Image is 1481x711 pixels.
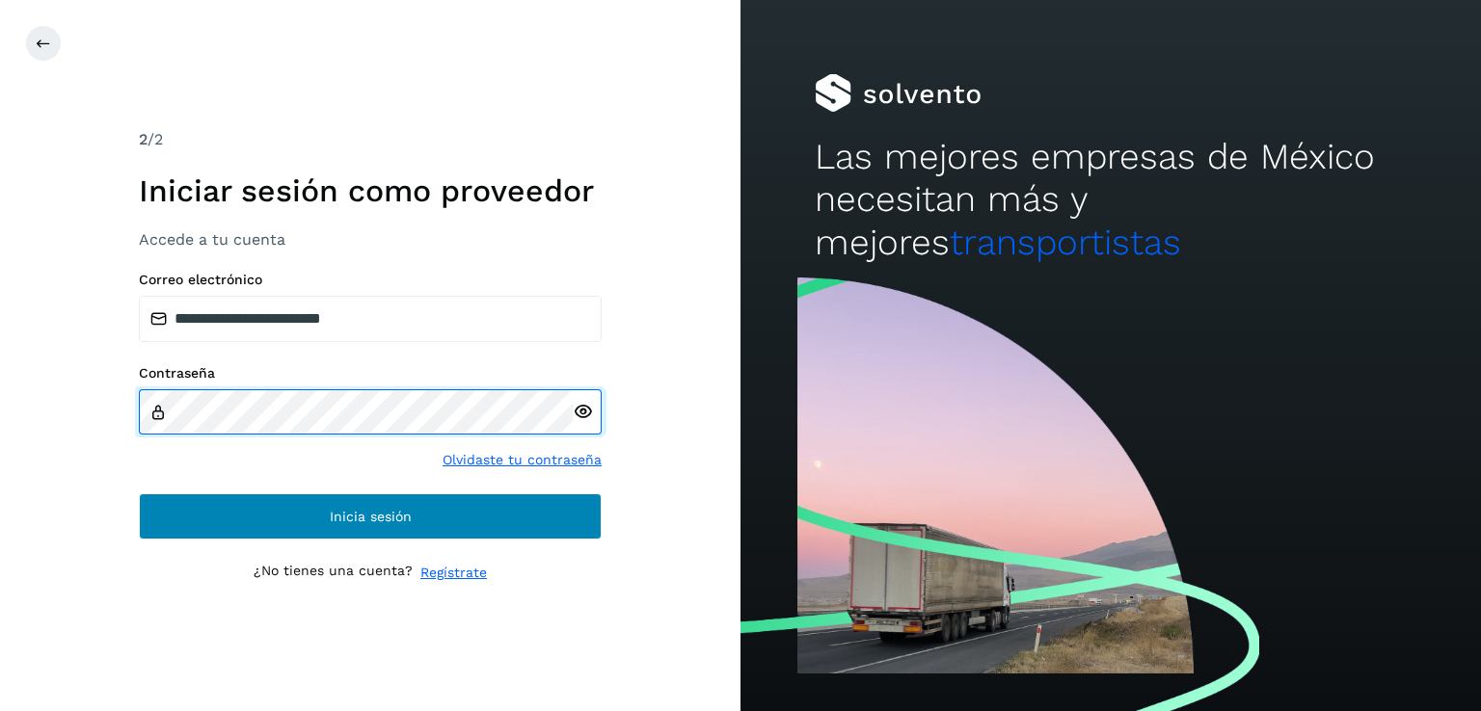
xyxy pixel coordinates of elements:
a: Regístrate [420,563,487,583]
h2: Las mejores empresas de México necesitan más y mejores [815,136,1407,264]
button: Inicia sesión [139,493,602,540]
span: 2 [139,130,148,148]
span: Inicia sesión [330,510,412,523]
label: Contraseña [139,365,602,382]
p: ¿No tienes una cuenta? [254,563,413,583]
span: transportistas [950,222,1181,263]
a: Olvidaste tu contraseña [443,450,602,470]
h1: Iniciar sesión como proveedor [139,172,602,209]
div: /2 [139,128,602,151]
label: Correo electrónico [139,272,602,288]
h3: Accede a tu cuenta [139,230,602,249]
